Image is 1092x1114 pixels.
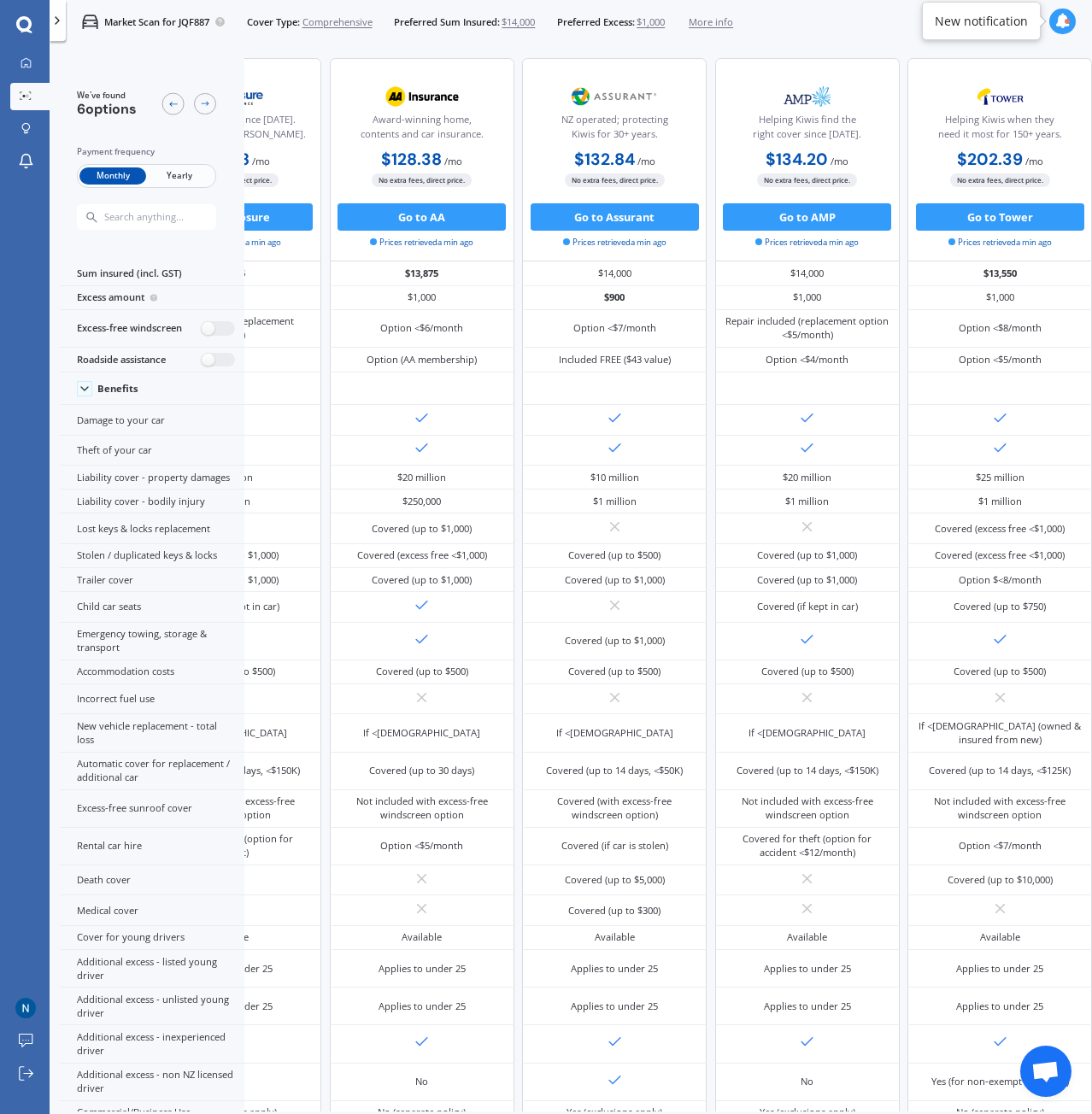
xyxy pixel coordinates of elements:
[60,592,244,622] div: Child car seats
[376,665,468,678] div: Covered (up to $500)
[561,839,668,853] div: Covered (if car is stolen)
[590,471,639,484] div: $10 million
[402,495,441,508] div: $250,000
[919,794,1083,822] div: Not included with excess-free windscreen option
[60,790,244,828] div: Excess-free sunroof cover
[372,573,472,587] div: Covered (up to $1,000)
[557,15,635,29] span: Preferred Excess:
[715,261,900,285] div: $14,000
[502,15,535,29] span: $14,000
[935,13,1028,30] div: New notification
[573,321,656,335] div: Option <$7/month
[757,573,857,587] div: Covered (up to $1,000)
[60,895,244,925] div: Medical cover
[379,962,466,976] div: Applies to under 25
[637,155,655,167] span: / mo
[377,79,467,114] img: AA.webp
[534,113,695,147] div: NZ operated; protecting Kiwis for 30+ years.
[766,149,828,170] b: $134.20
[370,237,473,249] span: Prices retrieved a min ago
[757,600,858,613] div: Covered (if kept in car)
[959,839,1042,853] div: Option <$7/month
[369,764,474,777] div: Covered (up to 30 days)
[931,1075,1069,1088] div: Yes (for non-exempt countries)
[60,348,244,372] div: Roadside assistance
[338,203,506,231] button: Go to AA
[531,203,699,231] button: Go to Assurant
[60,436,244,466] div: Theft of your car
[948,873,1053,887] div: Covered (up to $10,000)
[60,753,244,790] div: Automatic cover for replacement / additional car
[761,665,854,678] div: Covered (up to $500)
[1025,155,1043,167] span: / mo
[571,962,658,976] div: Applies to under 25
[402,930,442,944] div: Available
[394,15,500,29] span: Preferred Sum Insured:
[522,286,707,310] div: $900
[749,726,866,740] div: If <[DEMOGRAPHIC_DATA]
[367,353,477,366] div: Option (AA membership)
[77,90,137,102] span: We've found
[959,353,1042,366] div: Option <$5/month
[565,573,665,587] div: Covered (up to $1,000)
[60,490,244,513] div: Liability cover - bodily injury
[568,548,660,562] div: Covered (up to $500)
[959,321,1042,335] div: Option <$8/month
[574,149,635,170] b: $132.84
[556,726,673,740] div: If <[DEMOGRAPHIC_DATA]
[787,930,827,944] div: Available
[959,573,1042,587] div: Option $<8/month
[103,211,243,223] input: Search anything...
[637,15,665,29] span: $1,000
[60,1025,244,1063] div: Additional excess - inexperienced driver
[764,1000,851,1013] div: Applies to under 25
[785,495,829,508] div: $1 million
[60,714,244,752] div: New vehicle replacement - total loss
[715,286,900,310] div: $1,000
[568,904,660,918] div: Covered (up to $300)
[444,155,462,167] span: / mo
[381,149,442,170] b: $128.38
[801,1075,813,1088] div: No
[723,203,891,231] button: Go to AMP
[532,794,696,822] div: Covered (with excess-free windscreen option)
[60,310,244,348] div: Excess-free windscreen
[60,828,244,865] div: Rental car hire
[595,930,635,944] div: Available
[956,1000,1043,1013] div: Applies to under 25
[82,14,98,30] img: car.f15378c7a67c060ca3f3.svg
[60,568,244,592] div: Trailer cover
[60,286,244,310] div: Excess amount
[60,513,244,543] div: Lost keys & locks replacement
[978,495,1022,508] div: $1 million
[302,15,373,29] span: Comprehensive
[935,522,1065,536] div: Covered (excess free <$1,000)
[956,962,1043,976] div: Applies to under 25
[762,79,853,114] img: AMP.webp
[60,988,244,1025] div: Additional excess - unlisted young driver
[565,873,665,887] div: Covered (up to $5,000)
[954,600,1046,613] div: Covered (up to $750)
[757,548,857,562] div: Covered (up to $1,000)
[907,261,1092,285] div: $13,550
[916,203,1084,231] button: Go to Tower
[79,167,146,185] span: Monthly
[397,471,446,484] div: $20 million
[919,719,1083,747] div: If <[DEMOGRAPHIC_DATA] (owned & insured from new)
[60,865,244,895] div: Death cover
[919,113,1080,147] div: Helping Kiwis when they need it most for 150+ years.
[957,149,1023,170] b: $202.39
[929,764,1071,777] div: Covered (up to 14 days, <$125K)
[571,1000,658,1013] div: Applies to under 25
[546,764,683,777] div: Covered (up to 14 days, <$50K)
[363,726,480,740] div: If <[DEMOGRAPHIC_DATA]
[766,353,848,366] div: Option <$4/month
[907,286,1092,310] div: $1,000
[568,665,660,678] div: Covered (up to $500)
[60,623,244,660] div: Emergency towing, storage & transport
[757,173,857,186] span: No extra fees, direct price.
[341,113,502,147] div: Award-winning home, contents and car insurance.
[247,15,300,29] span: Cover Type:
[522,261,707,285] div: $14,000
[60,684,244,714] div: Incorrect fuel use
